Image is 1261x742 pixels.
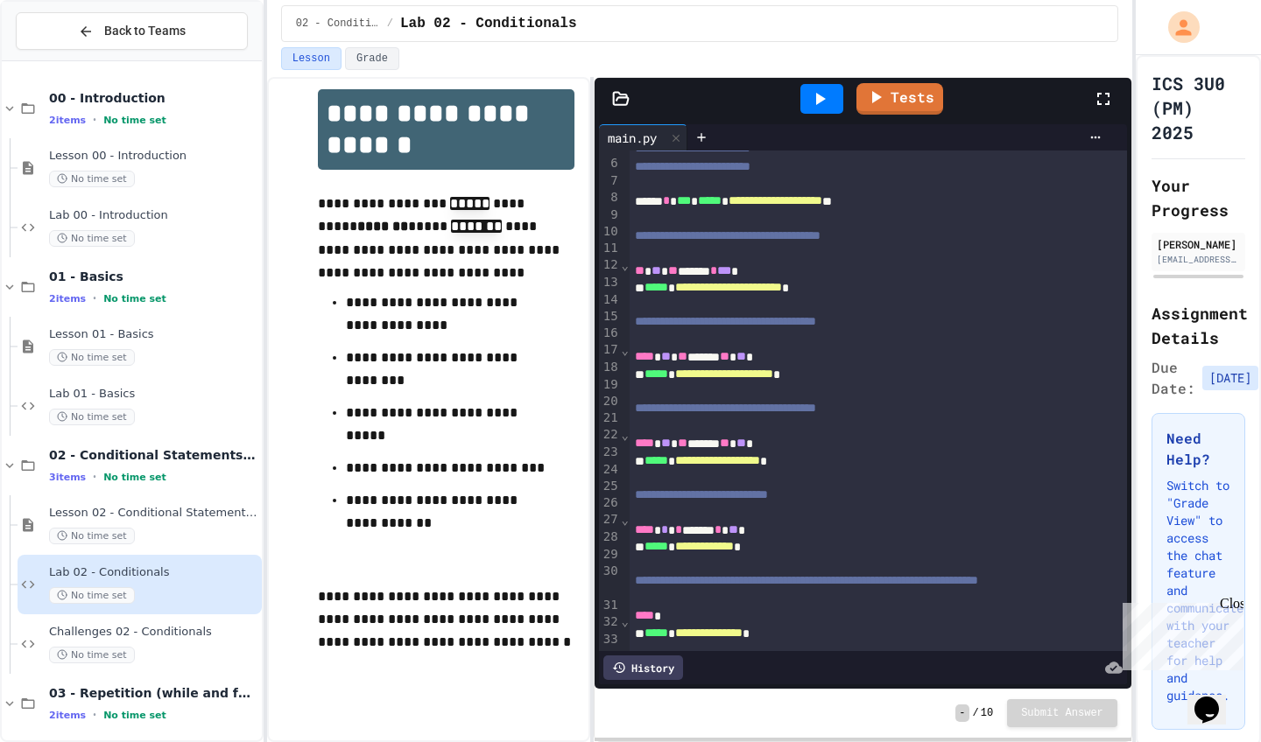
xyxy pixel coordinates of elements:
span: Fold line [621,428,630,442]
span: No time set [103,472,166,483]
span: • [93,708,96,722]
span: No time set [49,230,135,247]
a: Tests [856,83,943,115]
span: Fold line [621,258,630,272]
span: No time set [49,349,135,366]
span: No time set [49,409,135,425]
span: Lab 02 - Conditionals [49,565,258,580]
div: 21 [599,409,621,426]
div: 17 [599,341,621,359]
h3: Need Help? [1166,428,1230,470]
span: Fold line [621,614,630,628]
span: Fold line [621,513,630,527]
div: 13 [599,274,621,291]
span: Lab 00 - Introduction [49,208,258,223]
span: / [387,17,393,31]
div: 7 [599,172,621,189]
span: No time set [49,647,135,663]
span: Submit Answer [1021,706,1103,720]
div: 14 [599,291,621,308]
div: [EMAIL_ADDRESS][DOMAIN_NAME] [1157,253,1240,266]
span: 02 - Conditional Statements (if) [296,17,380,31]
div: 18 [599,359,621,376]
span: 01 - Basics [49,269,258,284]
span: - [955,704,969,722]
span: No time set [103,115,166,126]
div: History [603,655,683,680]
span: 02 - Conditional Statements (if) [49,447,258,463]
span: Back to Teams [104,22,186,40]
div: 30 [599,563,621,597]
span: Lesson 01 - Basics [49,327,258,342]
span: 00 - Introduction [49,90,258,106]
div: 6 [599,155,621,172]
div: 9 [599,206,621,223]
div: main.py [599,124,687,150]
span: 2 items [49,710,86,721]
span: Lesson 02 - Conditional Statements (if) [49,506,258,521]
div: 23 [599,444,621,461]
span: [DATE] [1202,366,1258,390]
div: 24 [599,461,621,478]
span: 3 items [49,472,86,483]
p: Switch to "Grade View" to access the chat feature and communicate with your teacher for help and ... [1166,477,1230,704]
button: Grade [345,47,399,70]
div: 11 [599,240,621,256]
h2: Assignment Details [1152,301,1245,350]
span: Fold line [621,343,630,357]
button: Submit Answer [1007,699,1117,727]
div: 22 [599,426,621,444]
h2: Your Progress [1152,173,1245,222]
div: 28 [599,528,621,546]
span: Due Date: [1152,357,1195,399]
div: 10 [599,223,621,241]
button: Lesson [281,47,342,70]
div: 15 [599,308,621,325]
span: • [93,113,96,127]
div: 33 [599,631,621,648]
span: Lesson 00 - Introduction [49,149,258,164]
span: Challenges 02 - Conditionals [49,625,258,640]
div: 16 [599,325,621,341]
div: 32 [599,613,621,631]
div: 25 [599,478,621,495]
span: No time set [49,171,135,187]
span: 2 items [49,115,86,126]
span: No time set [49,528,135,544]
span: Lab 02 - Conditionals [400,13,577,34]
span: 03 - Repetition (while and for) [49,685,258,701]
div: 26 [599,494,621,511]
span: No time set [103,293,166,304]
div: 20 [599,393,621,410]
span: Lab 01 - Basics [49,387,258,402]
span: • [93,470,96,484]
div: 29 [599,546,621,563]
div: 19 [599,376,621,393]
iframe: chat widget [1116,596,1243,670]
div: 12 [599,256,621,274]
div: [PERSON_NAME] [1157,236,1240,252]
h1: ICS 3U0 (PM) 2025 [1152,71,1245,144]
div: 27 [599,511,621,528]
span: No time set [49,587,135,604]
button: Back to Teams [16,12,248,50]
div: main.py [599,129,666,147]
div: My Account [1150,7,1204,47]
span: No time set [103,710,166,721]
span: • [93,291,96,305]
span: 10 [981,706,993,720]
div: 31 [599,597,621,613]
div: 8 [599,189,621,206]
iframe: chat widget [1187,672,1243,724]
span: / [973,706,979,720]
span: 2 items [49,293,86,304]
div: Chat with us now!Close [7,7,121,111]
